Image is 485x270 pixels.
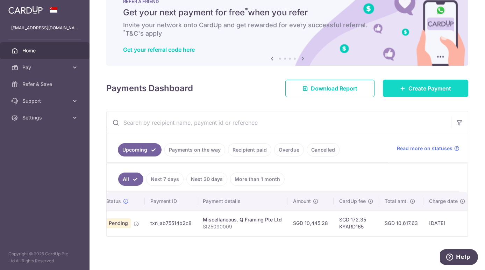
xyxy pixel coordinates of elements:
[397,145,459,152] a: Read more on statuses
[146,173,184,186] a: Next 7 days
[307,143,340,156] a: Cancelled
[334,210,379,236] td: SGD 172.35 KYARD165
[287,210,334,236] td: SGD 10,445.28
[408,84,451,93] span: Create Payment
[118,143,162,156] a: Upcoming
[397,145,452,152] span: Read more on statuses
[22,97,69,104] span: Support
[106,218,131,228] span: Pending
[145,192,197,210] th: Payment ID
[106,82,193,95] h4: Payments Dashboard
[429,198,458,205] span: Charge date
[22,114,69,121] span: Settings
[197,192,287,210] th: Payment details
[22,64,69,71] span: Pay
[145,210,197,236] td: txn_ab75514b2c8
[118,173,143,186] a: All
[293,198,311,205] span: Amount
[274,143,304,156] a: Overdue
[203,223,282,230] p: SI25090009
[123,21,451,38] h6: Invite your network onto CardUp and get rewarded for every successful referral. T&C's apply
[164,143,225,156] a: Payments on the way
[379,210,423,236] td: SGD 10,617.63
[311,84,357,93] span: Download Report
[22,47,69,54] span: Home
[423,210,471,236] td: [DATE]
[22,81,69,88] span: Refer & Save
[11,24,78,31] p: [EMAIL_ADDRESS][DOMAIN_NAME]
[339,198,366,205] span: CardUp fee
[385,198,408,205] span: Total amt.
[107,111,451,134] input: Search by recipient name, payment id or reference
[186,173,227,186] a: Next 30 days
[123,7,451,18] h5: Get your next payment for free when you refer
[203,216,282,223] div: Miscellaneous. Q Framing Pte Ltd
[285,80,375,97] a: Download Report
[230,173,285,186] a: More than 1 month
[8,6,43,14] img: CardUp
[383,80,468,97] a: Create Payment
[123,46,195,53] a: Get your referral code here
[106,198,121,205] span: Status
[440,249,478,267] iframe: Opens a widget where you can find more information
[228,143,271,156] a: Recipient paid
